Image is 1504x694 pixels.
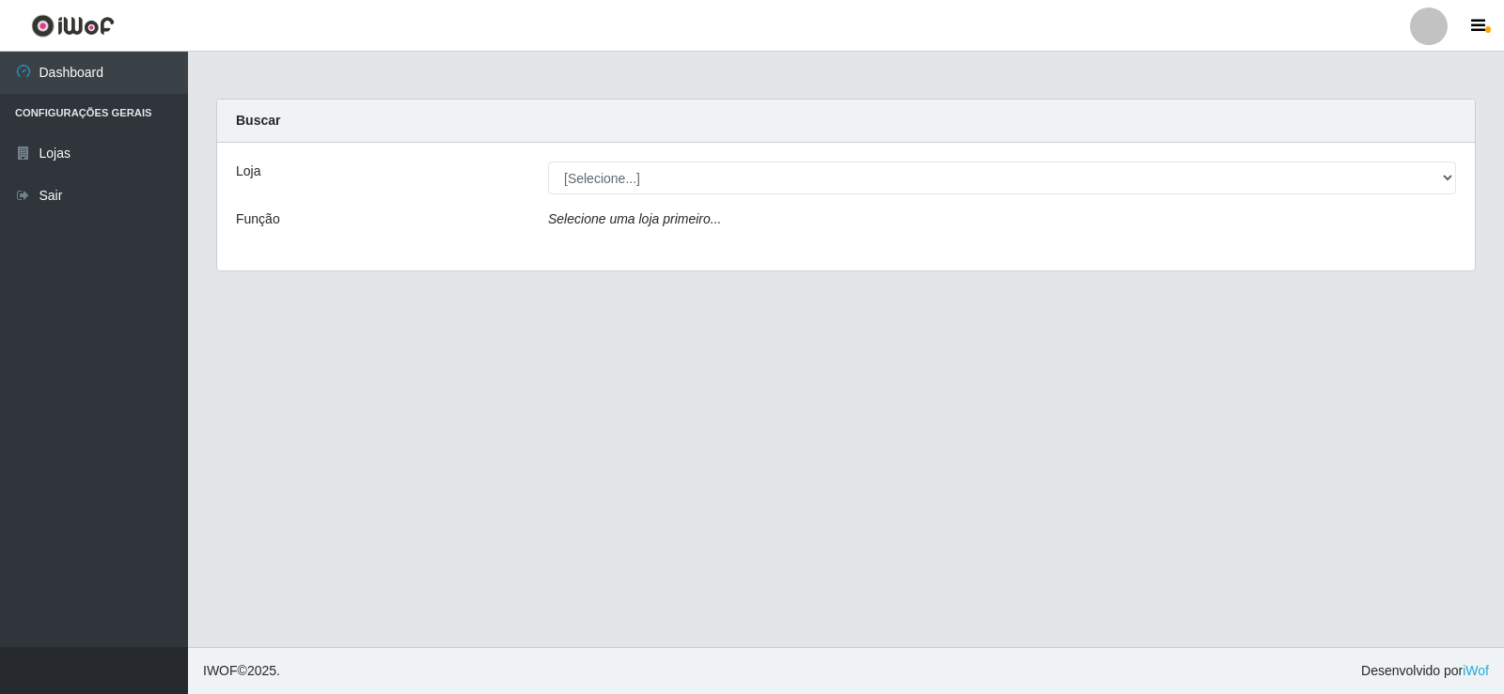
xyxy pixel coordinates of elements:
[1463,663,1489,678] a: iWof
[203,663,238,678] span: IWOF
[236,209,280,229] label: Função
[203,661,280,681] span: © 2025 .
[548,211,721,226] i: Selecione uma loja primeiro...
[236,113,280,128] strong: Buscar
[236,162,260,181] label: Loja
[31,14,115,38] img: CoreUI Logo
[1361,661,1489,681] span: Desenvolvido por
